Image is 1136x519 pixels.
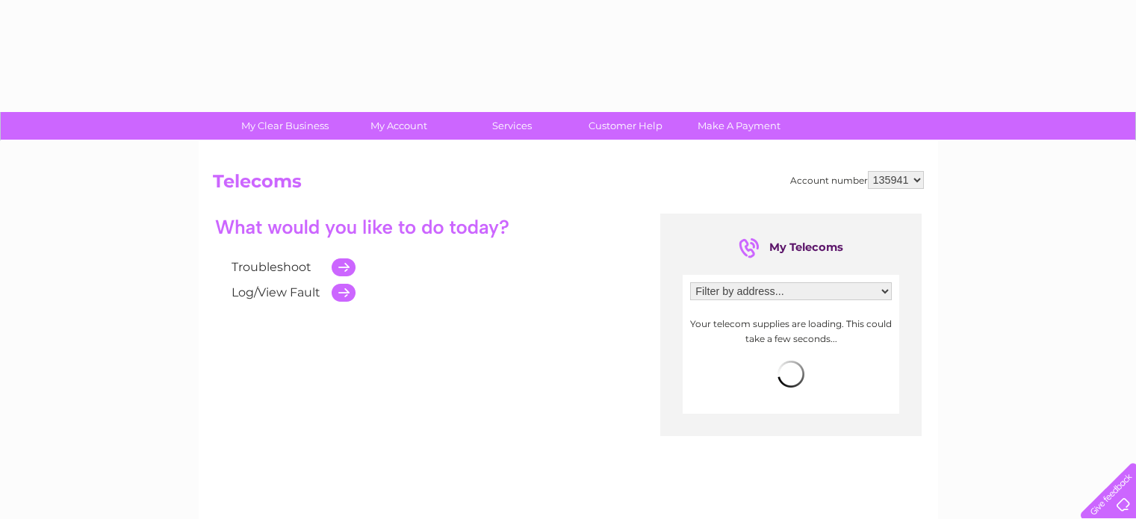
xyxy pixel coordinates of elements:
a: My Clear Business [223,112,347,140]
a: Services [450,112,574,140]
div: My Telecoms [739,236,843,260]
a: Make A Payment [677,112,801,140]
a: Customer Help [564,112,687,140]
p: Your telecom supplies are loading. This could take a few seconds... [690,317,892,345]
div: Account number [790,171,924,189]
a: My Account [337,112,460,140]
h2: Telecoms [213,171,924,199]
a: Troubleshoot [232,260,311,274]
img: loading [777,361,804,388]
a: Log/View Fault [232,285,320,299]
